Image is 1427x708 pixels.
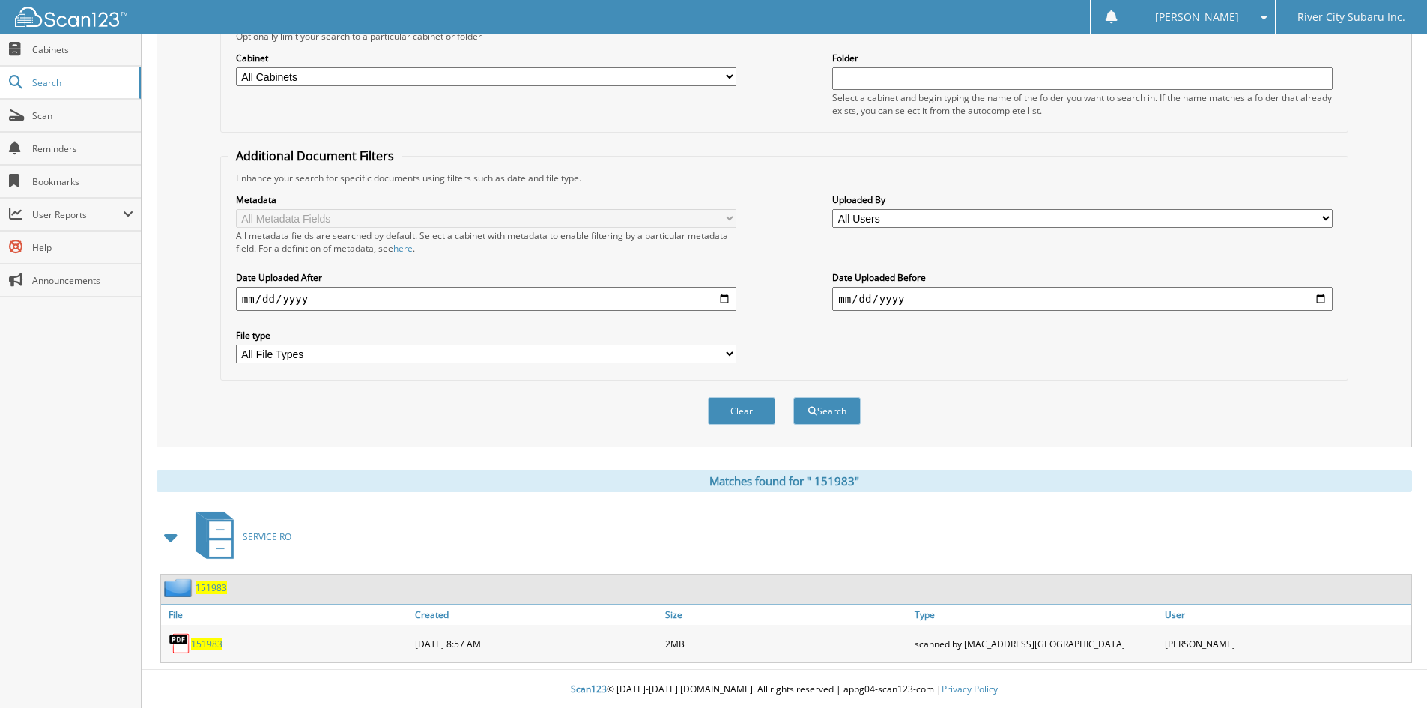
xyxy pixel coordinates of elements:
legend: Additional Document Filters [228,148,402,164]
div: © [DATE]-[DATE] [DOMAIN_NAME]. All rights reserved | appg04-scan123-com | [142,671,1427,708]
span: User Reports [32,208,123,221]
a: Created [411,605,661,625]
a: Size [661,605,912,625]
input: end [832,287,1333,311]
div: Matches found for " 151983" [157,470,1412,492]
a: File [161,605,411,625]
a: Type [911,605,1161,625]
div: Select a cabinet and begin typing the name of the folder you want to search in. If the name match... [832,91,1333,117]
img: scan123-logo-white.svg [15,7,127,27]
label: Metadata [236,193,736,206]
span: River City Subaru Inc. [1297,13,1405,22]
input: start [236,287,736,311]
img: PDF.png [169,632,191,655]
a: 151983 [196,581,227,594]
div: All metadata fields are searched by default. Select a cabinet with metadata to enable filtering b... [236,229,736,255]
span: Scan [32,109,133,122]
a: here [393,242,413,255]
a: User [1161,605,1411,625]
img: folder2.png [164,578,196,597]
a: 151983 [191,638,222,650]
div: 2MB [661,629,912,659]
span: Scan123 [571,683,607,695]
iframe: Chat Widget [1352,636,1427,708]
label: Cabinet [236,52,736,64]
span: S E R V I C E R O [243,530,291,543]
button: Search [793,397,861,425]
div: scanned by [MAC_ADDRESS][GEOGRAPHIC_DATA] [911,629,1161,659]
span: Search [32,76,131,89]
span: Help [32,241,133,254]
label: Date Uploaded After [236,271,736,284]
span: 1 5 1 9 8 3 [196,581,227,594]
label: Uploaded By [832,193,1333,206]
a: Privacy Policy [942,683,998,695]
span: Bookmarks [32,175,133,188]
span: [PERSON_NAME] [1155,13,1239,22]
div: Enhance your search for specific documents using filters such as date and file type. [228,172,1340,184]
label: Date Uploaded Before [832,271,1333,284]
span: Reminders [32,142,133,155]
span: Announcements [32,274,133,287]
div: [PERSON_NAME] [1161,629,1411,659]
label: Folder [832,52,1333,64]
div: [DATE] 8:57 AM [411,629,661,659]
div: Optionally limit your search to a particular cabinet or folder [228,30,1340,43]
label: File type [236,329,736,342]
button: Clear [708,397,775,425]
span: Cabinets [32,43,133,56]
a: SERVICE RO [187,507,291,566]
span: 1 5 1 9 8 3 [191,638,222,650]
